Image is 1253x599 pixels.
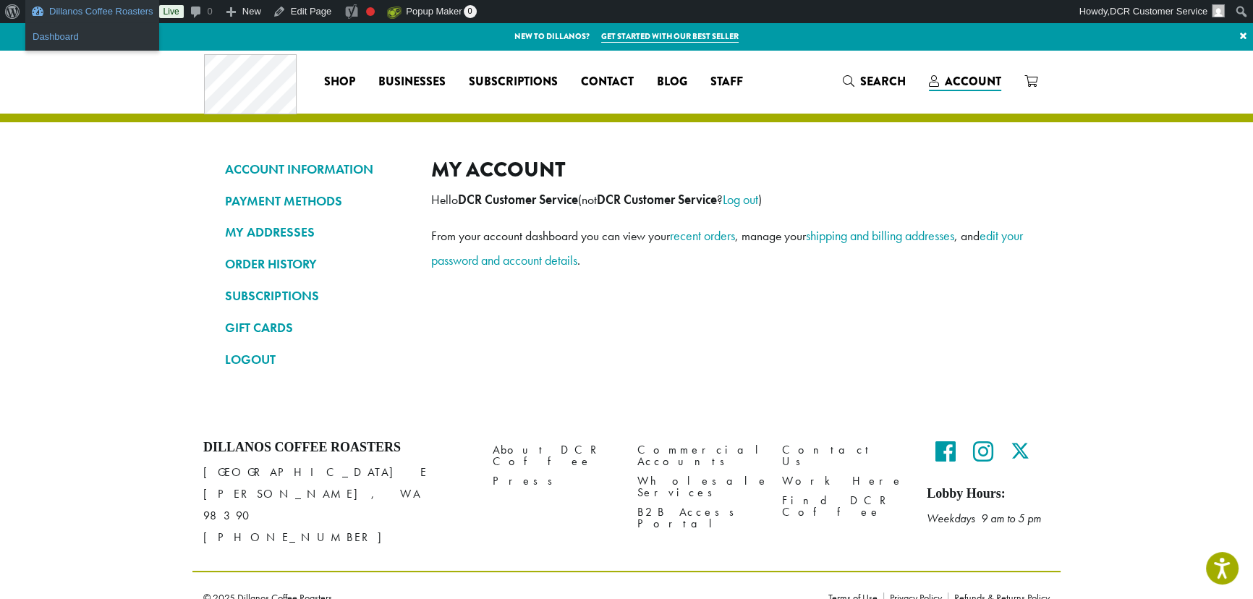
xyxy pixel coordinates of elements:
a: ACCOUNT INFORMATION [225,157,409,182]
a: Find DCR Coffee [782,491,905,522]
a: MY ADDRESSES [225,220,409,245]
a: PAYMENT METHODS [225,189,409,213]
a: recent orders [670,227,735,244]
span: Account [945,73,1001,90]
a: Log out [723,191,758,208]
a: Search [831,69,917,93]
span: Staff [710,73,743,91]
a: shipping and billing addresses [806,227,954,244]
a: Contact Us [782,440,905,471]
a: × [1233,23,1253,49]
h2: My account [431,157,1028,182]
span: Businesses [378,73,446,91]
p: [GEOGRAPHIC_DATA] E [PERSON_NAME], WA 98390 [PHONE_NUMBER] [203,462,471,548]
div: Focus keyphrase not set [366,7,375,16]
span: Subscriptions [469,73,558,91]
a: Work Here [782,472,905,491]
a: Wholesale Services [637,472,760,503]
strong: DCR Customer Service [597,192,717,208]
a: LOGOUT [225,347,409,372]
em: Weekdays 9 am to 5 pm [927,511,1041,526]
a: SUBSCRIPTIONS [225,284,409,308]
span: Search [860,73,906,90]
a: Press [493,472,616,491]
a: Commercial Accounts [637,440,760,471]
span: DCR Customer Service [1110,6,1207,17]
a: Shop [313,70,367,93]
span: 0 [464,5,477,18]
nav: Account pages [225,157,409,383]
a: ORDER HISTORY [225,252,409,276]
span: Blog [657,73,687,91]
a: B2B Access Portal [637,503,760,534]
a: Get started with our best seller [601,30,739,43]
strong: DCR Customer Service [458,192,578,208]
a: About DCR Coffee [493,440,616,471]
a: Live [159,5,184,18]
a: GIFT CARDS [225,315,409,340]
a: Staff [699,70,755,93]
h4: Dillanos Coffee Roasters [203,440,471,456]
span: Contact [581,73,634,91]
h5: Lobby Hours: [927,486,1050,502]
a: Dashboard [25,27,159,46]
p: From your account dashboard you can view your , manage your , and . [431,224,1028,273]
span: Shop [324,73,355,91]
p: Hello (not ? ) [431,187,1028,212]
ul: Dillanos Coffee Roasters [25,23,159,51]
